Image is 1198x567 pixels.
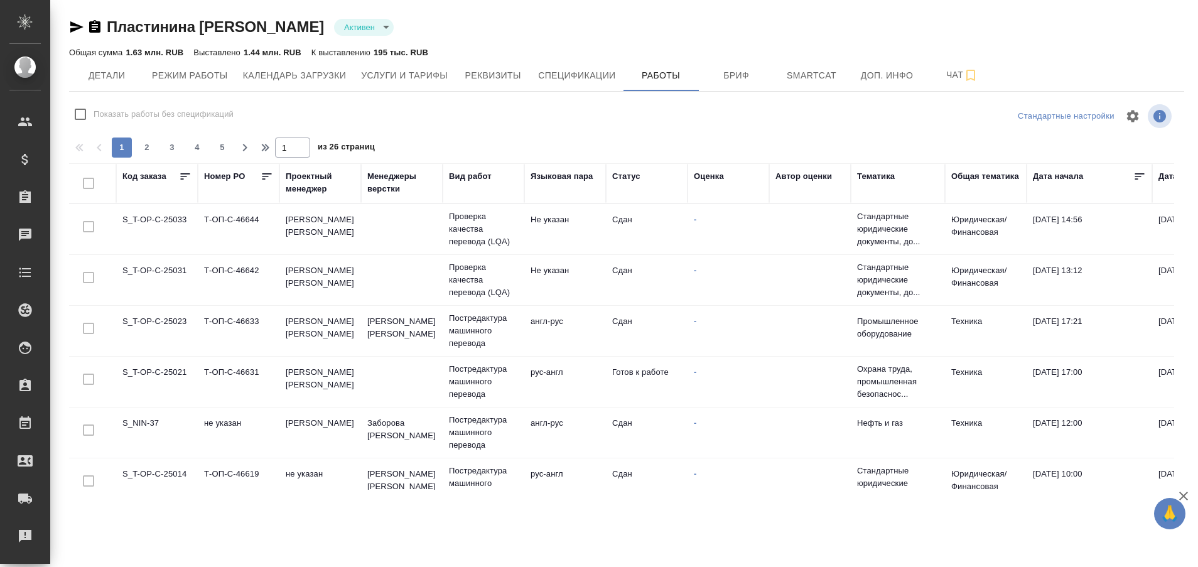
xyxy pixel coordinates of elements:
[524,411,606,455] td: англ-рус
[631,68,691,84] span: Работы
[857,363,939,401] p: Охрана труда, промышленная безопаснос...
[212,141,232,154] span: 5
[606,360,688,404] td: Готов к работе
[694,367,696,377] a: -
[606,309,688,353] td: Сдан
[945,411,1027,455] td: Техника
[945,360,1027,404] td: Техника
[212,138,232,158] button: 5
[198,207,279,251] td: Т-ОП-С-46644
[1154,498,1185,529] button: 🙏
[361,462,443,505] td: [PERSON_NAME] [PERSON_NAME]
[857,210,939,248] p: Стандартные юридические документы, до...
[857,417,939,429] p: Нефть и газ
[187,141,207,154] span: 4
[87,19,102,35] button: Скопировать ссылку
[782,68,842,84] span: Smartcat
[694,316,696,326] a: -
[1033,170,1083,183] div: Дата начала
[694,469,696,478] a: -
[361,309,443,353] td: [PERSON_NAME] [PERSON_NAME]
[945,207,1027,251] td: Юридическая/Финансовая
[318,139,375,158] span: из 26 страниц
[531,170,593,183] div: Языковая пара
[279,258,361,302] td: [PERSON_NAME] [PERSON_NAME]
[361,411,443,455] td: Заборова [PERSON_NAME]
[334,19,394,36] div: Активен
[243,68,347,84] span: Календарь загрузки
[69,48,126,57] p: Общая сумма
[152,68,228,84] span: Режим работы
[524,360,606,404] td: рус-англ
[606,462,688,505] td: Сдан
[524,309,606,353] td: англ-рус
[449,170,492,183] div: Вид работ
[116,360,198,404] td: S_T-OP-C-25021
[524,207,606,251] td: Не указан
[279,360,361,404] td: [PERSON_NAME] [PERSON_NAME]
[198,411,279,455] td: не указан
[538,68,615,84] span: Спецификации
[279,462,361,505] td: не указан
[244,48,301,57] p: 1.44 млн. RUB
[116,411,198,455] td: S_NIN-37
[107,18,324,35] a: Пластинина [PERSON_NAME]
[1118,101,1148,131] span: Настроить таблицу
[116,207,198,251] td: S_T-OP-C-25033
[706,68,767,84] span: Бриф
[694,418,696,428] a: -
[463,68,523,84] span: Реквизиты
[116,309,198,353] td: S_T-OP-C-25023
[963,68,978,83] svg: Подписаться
[374,48,428,57] p: 195 тыс. RUB
[524,462,606,505] td: рус-англ
[857,315,939,340] p: Промышленное оборудование
[775,170,832,183] div: Автор оценки
[94,108,234,121] span: Показать работы без спецификаций
[126,48,183,57] p: 1.63 млн. RUB
[449,261,518,299] p: Проверка качества перевода (LQA)
[286,170,355,195] div: Проектный менеджер
[187,138,207,158] button: 4
[1027,207,1152,251] td: [DATE] 14:56
[694,266,696,275] a: -
[694,215,696,224] a: -
[198,462,279,505] td: Т-ОП-С-46619
[1027,309,1152,353] td: [DATE] 17:21
[77,68,137,84] span: Детали
[137,141,157,154] span: 2
[361,68,448,84] span: Услуги и тарифы
[193,48,244,57] p: Выставлено
[945,309,1027,353] td: Техника
[198,258,279,302] td: Т-ОП-С-46642
[279,207,361,251] td: [PERSON_NAME] [PERSON_NAME]
[198,360,279,404] td: Т-ОП-С-46631
[162,138,182,158] button: 3
[198,309,279,353] td: Т-ОП-С-46633
[524,258,606,302] td: Не указан
[116,258,198,302] td: S_T-OP-C-25031
[694,170,724,183] div: Оценка
[340,22,379,33] button: Активен
[116,462,198,505] td: S_T-OP-C-25014
[1027,360,1152,404] td: [DATE] 17:00
[857,261,939,299] p: Стандартные юридические документы, до...
[606,411,688,455] td: Сдан
[367,170,436,195] div: Менеджеры верстки
[311,48,374,57] p: К выставлению
[945,258,1027,302] td: Юридическая/Финансовая
[279,411,361,455] td: [PERSON_NAME]
[612,170,640,183] div: Статус
[449,465,518,502] p: Постредактура машинного перевода
[204,170,245,183] div: Номер PO
[951,170,1019,183] div: Общая тематика
[1015,107,1118,126] div: split button
[932,67,993,83] span: Чат
[69,19,84,35] button: Скопировать ссылку для ЯМессенджера
[857,465,939,502] p: Стандартные юридические документы, до...
[122,170,166,183] div: Код заказа
[1148,104,1174,128] span: Посмотреть информацию
[162,141,182,154] span: 3
[606,258,688,302] td: Сдан
[279,309,361,353] td: [PERSON_NAME] [PERSON_NAME]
